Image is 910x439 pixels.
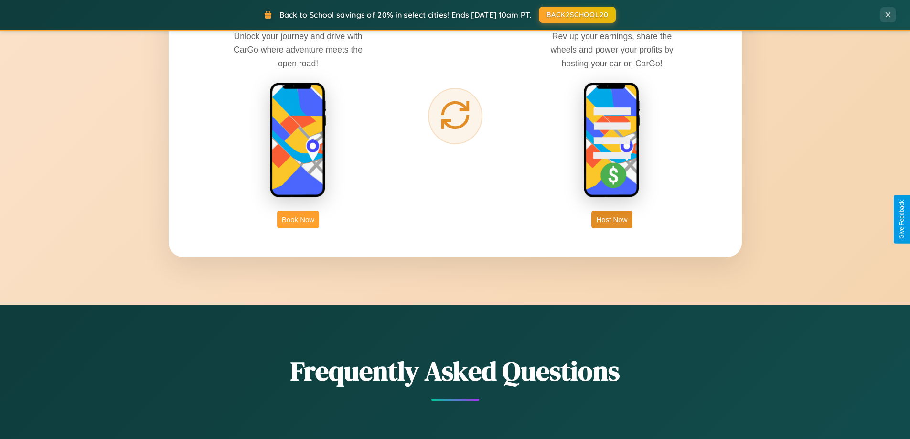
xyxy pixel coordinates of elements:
div: Give Feedback [899,200,905,239]
p: Rev up your earnings, share the wheels and power your profits by hosting your car on CarGo! [540,30,684,70]
img: host phone [583,82,641,199]
p: Unlock your journey and drive with CarGo where adventure meets the open road! [226,30,370,70]
img: rent phone [269,82,327,199]
button: BACK2SCHOOL20 [539,7,616,23]
span: Back to School savings of 20% in select cities! Ends [DATE] 10am PT. [279,10,532,20]
button: Book Now [277,211,319,228]
button: Host Now [591,211,632,228]
h2: Frequently Asked Questions [169,353,742,389]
